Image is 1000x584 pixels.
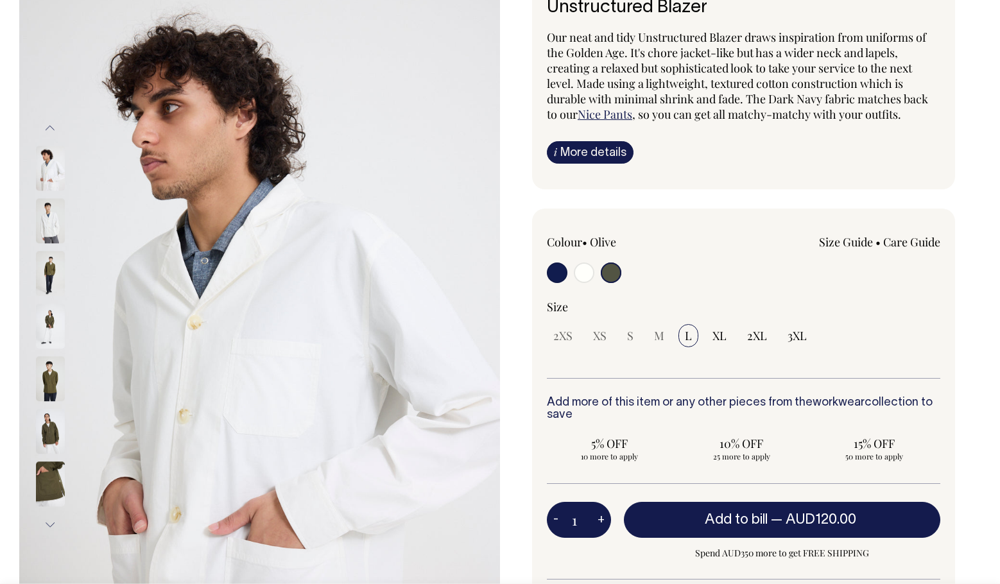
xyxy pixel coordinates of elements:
a: workwear [813,397,865,408]
button: Add to bill —AUD120.00 [624,502,940,538]
img: olive [36,304,65,349]
span: 15% OFF [818,436,930,451]
input: XL [706,324,733,347]
span: 2XS [553,328,573,343]
img: off-white [36,146,65,191]
span: S [627,328,634,343]
input: M [648,324,671,347]
button: - [547,507,565,533]
a: Care Guide [883,234,940,250]
span: 10% OFF [685,436,797,451]
img: olive [36,462,65,507]
img: olive [36,252,65,296]
span: XS [593,328,607,343]
span: L [685,328,692,343]
span: 2XL [747,328,767,343]
h6: Add more of this item or any other pieces from the collection to save [547,397,940,422]
span: • [582,234,587,250]
button: Next [40,511,60,540]
input: 10% OFF 25 more to apply [679,432,804,465]
span: M [654,328,664,343]
span: 10 more to apply [553,451,665,461]
img: olive [36,409,65,454]
input: 5% OFF 10 more to apply [547,432,671,465]
span: , so you can get all matchy-matchy with your outfits. [632,107,901,122]
a: Nice Pants [578,107,632,122]
button: Previous [40,114,60,142]
span: AUD120.00 [786,513,856,526]
div: Colour [547,234,704,250]
input: 2XL [741,324,773,347]
span: Our neat and tidy Unstructured Blazer draws inspiration from uniforms of the Golden Age. It's cho... [547,30,928,122]
input: L [678,324,698,347]
div: Size [547,299,940,314]
span: XL [712,328,727,343]
span: Spend AUD350 more to get FREE SHIPPING [624,545,940,561]
img: olive [36,357,65,402]
label: Olive [590,234,616,250]
span: Add to bill [705,513,768,526]
span: 5% OFF [553,436,665,451]
a: Size Guide [819,234,873,250]
input: 3XL [781,324,813,347]
span: • [875,234,881,250]
input: 2XS [547,324,579,347]
img: off-white [36,199,65,244]
input: S [621,324,640,347]
span: 25 more to apply [685,451,797,461]
span: 50 more to apply [818,451,930,461]
input: XS [587,324,613,347]
a: iMore details [547,141,634,164]
button: + [591,507,611,533]
span: 3XL [788,328,807,343]
input: 15% OFF 50 more to apply [812,432,936,465]
span: i [554,145,557,159]
span: — [771,513,859,526]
